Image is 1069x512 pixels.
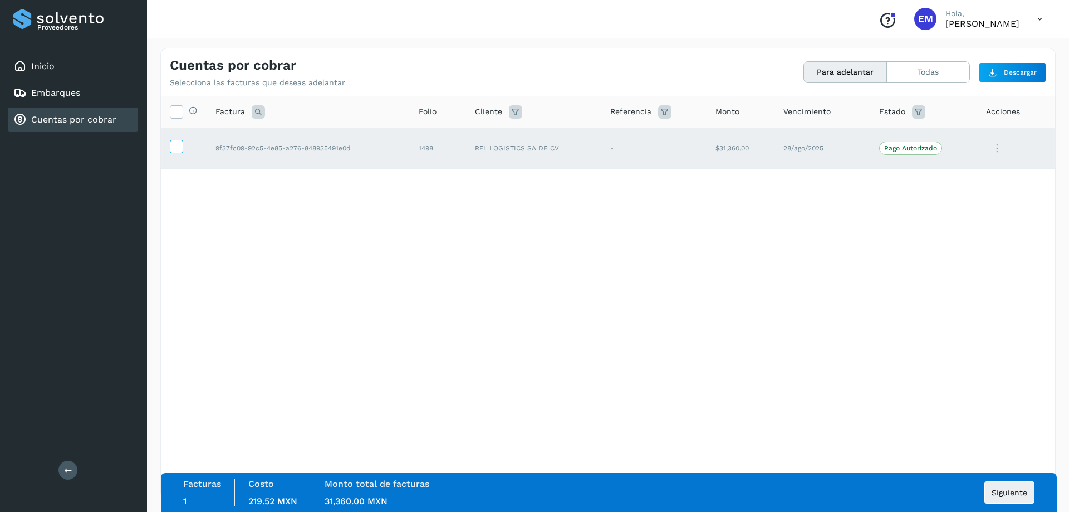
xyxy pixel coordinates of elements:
[215,106,245,118] span: Factura
[804,62,887,82] button: Para adelantar
[8,108,138,132] div: Cuentas por cobrar
[945,9,1019,18] p: Hola,
[610,106,651,118] span: Referencia
[707,128,774,169] td: $31,360.00
[466,128,601,169] td: RFL LOGISTICS SA DE CV
[884,144,937,152] p: Pago Autorizado
[8,81,138,105] div: Embarques
[8,54,138,79] div: Inicio
[248,479,274,489] label: Costo
[183,479,221,489] label: Facturas
[31,87,80,98] a: Embarques
[1004,67,1037,77] span: Descargar
[879,106,905,118] span: Estado
[783,106,831,118] span: Vencimiento
[325,479,429,489] label: Monto total de facturas
[601,128,707,169] td: -
[887,62,969,82] button: Todas
[945,18,1019,29] p: ERIC MONDRAGON DELGADO
[183,496,187,506] span: 1
[207,128,410,169] td: 9f37fc09-92c5-4e85-a276-848935491e0d
[774,128,870,169] td: 28/ago/2025
[419,106,437,118] span: Folio
[984,481,1034,504] button: Siguiente
[410,128,466,169] td: 1498
[170,78,345,87] p: Selecciona las facturas que deseas adelantar
[325,496,388,506] span: 31,360.00 MXN
[992,489,1027,496] span: Siguiente
[715,106,739,118] span: Monto
[475,106,502,118] span: Cliente
[31,114,116,125] a: Cuentas por cobrar
[170,57,296,74] h4: Cuentas por cobrar
[248,496,297,506] span: 219.52 MXN
[986,106,1020,118] span: Acciones
[37,23,134,31] p: Proveedores
[31,61,55,71] a: Inicio
[979,62,1046,82] button: Descargar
